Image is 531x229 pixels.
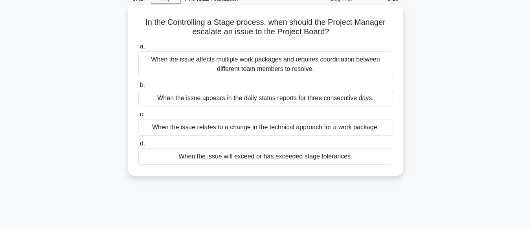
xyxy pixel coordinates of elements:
div: When the issue relates to a change in the technical approach for a work package. [138,119,393,136]
span: c. [140,111,145,117]
div: When the issue will exceed or has exceeded stage tolerances. [138,148,393,165]
span: b. [140,82,145,88]
span: d. [140,140,145,147]
span: a. [140,43,145,50]
div: When the issue appears in the daily status reports for three consecutive days. [138,90,393,106]
h5: In the Controlling a Stage process, when should the Project Manager escalate an issue to the Proj... [138,17,394,37]
div: When the issue affects multiple work packages and requires coordination between different team me... [138,51,393,77]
